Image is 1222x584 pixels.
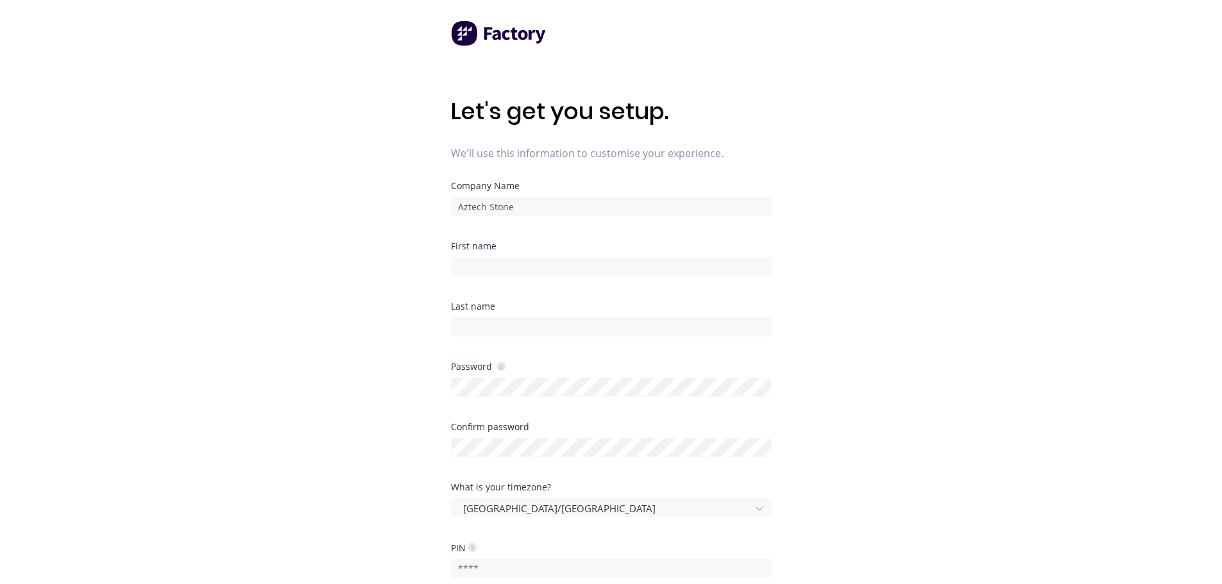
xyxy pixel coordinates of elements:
[451,542,477,554] div: PIN
[451,483,772,492] div: What is your timezone?
[451,360,505,372] div: Password
[451,97,772,125] h1: Let's get you setup.
[451,21,547,46] img: Factory
[451,422,772,431] div: Confirm password
[451,181,772,190] div: Company Name
[451,302,772,311] div: Last name
[451,242,772,251] div: First name
[451,146,772,161] span: We'll use this information to customise your experience.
